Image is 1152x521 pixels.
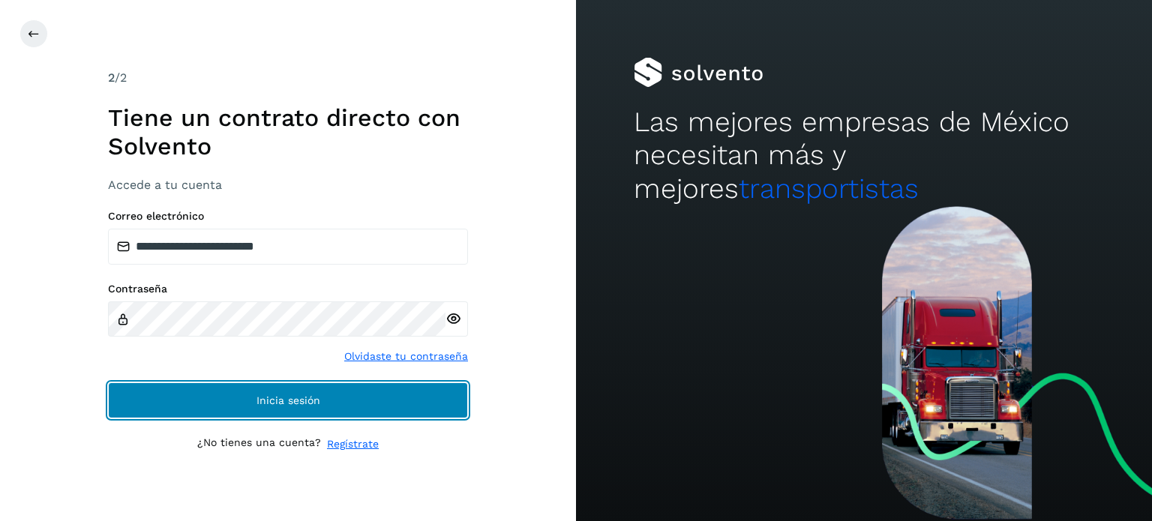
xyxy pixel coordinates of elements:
span: transportistas [739,172,919,205]
h1: Tiene un contrato directo con Solvento [108,103,468,161]
a: Regístrate [327,436,379,452]
a: Olvidaste tu contraseña [344,349,468,364]
div: /2 [108,69,468,87]
h2: Las mejores empresas de México necesitan más y mejores [634,106,1094,205]
button: Inicia sesión [108,382,468,418]
label: Contraseña [108,283,468,295]
span: Inicia sesión [256,395,320,406]
p: ¿No tienes una cuenta? [197,436,321,452]
h3: Accede a tu cuenta [108,178,468,192]
span: 2 [108,70,115,85]
label: Correo electrónico [108,210,468,223]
